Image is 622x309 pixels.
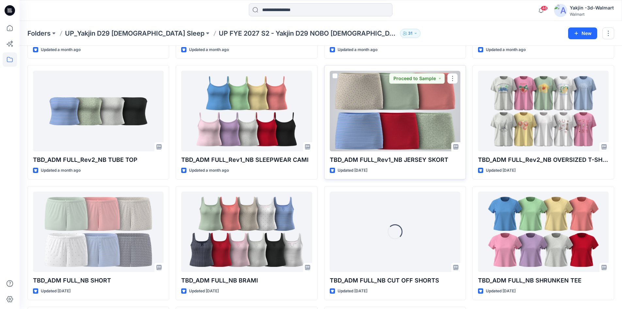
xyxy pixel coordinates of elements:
a: TBD_ADM FULL_Rev2_NB OVERSIZED T-SHIRT AND BOXER SET [478,71,609,151]
a: TBD_ADM FULL_Rev2_NB TUBE TOP [33,71,164,151]
p: TBD_ADM FULL_Rev1_NB SLEEPWEAR CAMI [181,155,312,164]
p: Updated [DATE] [338,288,367,295]
p: Updated [DATE] [338,167,367,174]
p: Updated a month ago [189,167,229,174]
p: Updated a month ago [41,167,81,174]
p: TBD_ADM FULL_NB SHRUNKEN TEE [478,276,609,285]
p: Updated a month ago [189,46,229,53]
a: TBD_ADM FULL_NB SHRUNKEN TEE [478,192,609,272]
a: Folders [27,29,51,38]
p: TBD_ADM FULL_NB SHORT [33,276,164,285]
p: TBD_ADM FULL_Rev2_NB TUBE TOP [33,155,164,164]
div: Yakjin -3d-Walmart [570,4,614,12]
a: TBD_ADM FULL_NB BRAMI [181,192,312,272]
p: TBD_ADM FULL_Rev1_NB JERSEY SKORT [330,155,460,164]
img: avatar [554,4,567,17]
div: Walmart [570,12,614,17]
span: 46 [541,6,548,11]
p: Updated [DATE] [486,288,516,295]
p: TBD_ADM FULL_Rev2_NB OVERSIZED T-SHIRT AND BOXER SET [478,155,609,164]
a: UP_Yakjin D29 [DEMOGRAPHIC_DATA] Sleep [65,29,204,38]
p: Updated [DATE] [41,288,71,295]
p: TBD_ADM FULL_NB CUT OFF SHORTS [330,276,460,285]
p: UP FYE 2027 S2 - Yakjin D29 NOBO [DEMOGRAPHIC_DATA] Sleepwear [219,29,397,38]
a: TBD_ADM FULL_NB SHORT [33,192,164,272]
p: 31 [408,30,412,37]
button: 31 [400,29,421,38]
p: Updated [DATE] [486,167,516,174]
a: TBD_ADM FULL_Rev1_NB SLEEPWEAR CAMI [181,71,312,151]
a: TBD_ADM FULL_Rev1_NB JERSEY SKORT [330,71,460,151]
p: Updated a month ago [486,46,526,53]
p: Updated a month ago [41,46,81,53]
p: Updated [DATE] [189,288,219,295]
p: TBD_ADM FULL_NB BRAMI [181,276,312,285]
button: New [568,27,597,39]
p: Updated a month ago [338,46,377,53]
